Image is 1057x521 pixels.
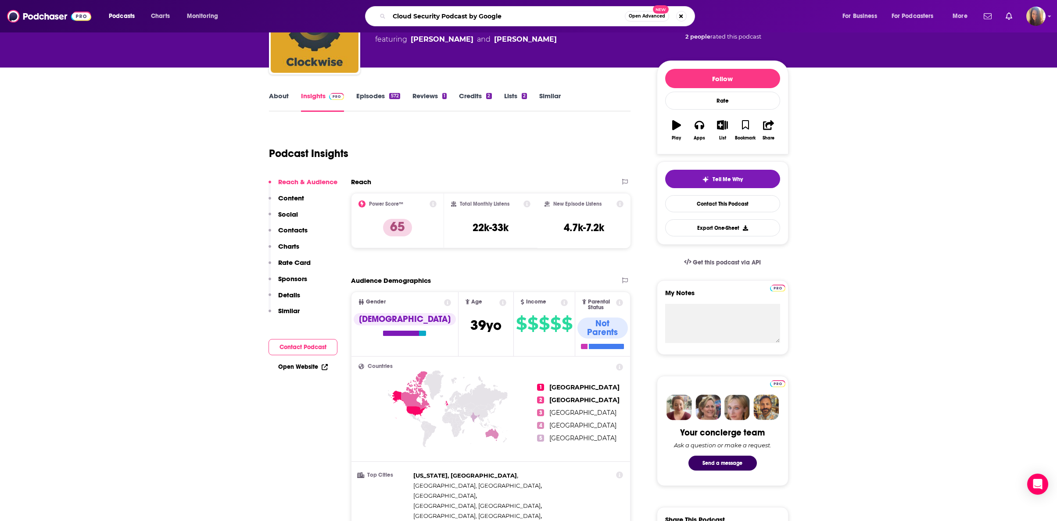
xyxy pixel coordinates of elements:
a: Credits2 [459,92,491,112]
div: Bookmark [735,136,756,141]
span: [GEOGRAPHIC_DATA] [549,409,616,417]
a: Similar [539,92,561,112]
button: List [711,114,734,146]
span: Tell Me Why [713,176,743,183]
p: Sponsors [278,275,307,283]
span: rated this podcast [710,33,761,40]
p: Details [278,291,300,299]
span: , [413,491,477,501]
button: Share [757,114,780,146]
div: [DEMOGRAPHIC_DATA] [354,313,456,325]
div: Open Intercom Messenger [1027,474,1048,495]
span: Get this podcast via API [693,259,761,266]
a: Pro website [770,283,785,292]
span: [GEOGRAPHIC_DATA] [549,383,620,391]
span: For Business [842,10,877,22]
div: 572 [389,93,400,99]
div: Rate [665,92,780,110]
button: Contacts [269,226,308,242]
button: Bookmark [734,114,757,146]
span: $ [516,317,527,331]
a: Contact This Podcast [665,195,780,212]
span: Parental Status [588,299,615,310]
div: 2 [486,93,491,99]
span: 2 people [685,33,710,40]
span: Logged in as AHartman333 [1026,7,1046,26]
a: Pro website [770,379,785,387]
h3: Top Cities [358,472,410,478]
a: Lists2 [504,92,527,112]
a: Show notifications dropdown [1002,9,1016,24]
span: $ [550,317,561,331]
span: Monitoring [187,10,218,22]
span: $ [562,317,572,331]
div: Not Parents [577,318,628,339]
span: , [413,481,542,491]
h3: 22k-33k [473,221,509,234]
img: Barbara Profile [695,395,721,420]
button: Send a message [688,456,757,471]
span: Podcasts [109,10,135,22]
p: 65 [383,219,412,236]
button: Play [665,114,688,146]
span: 2 [537,396,544,403]
span: Open Advanced [629,14,665,18]
button: Follow [665,69,780,88]
span: featuring [375,34,557,45]
div: Your concierge team [680,427,765,438]
span: , [413,471,518,481]
div: Search podcasts, credits, & more... [373,6,703,26]
button: open menu [181,9,229,23]
div: Ask a question or make a request. [674,442,771,449]
input: Search podcasts, credits, & more... [389,9,625,23]
img: Jon Profile [753,395,779,420]
p: Rate Card [278,258,311,267]
button: open menu [103,9,146,23]
span: Countries [368,364,393,369]
p: Similar [278,307,300,315]
a: Episodes572 [356,92,400,112]
p: Contacts [278,226,308,234]
h2: Power Score™ [369,201,403,207]
span: [GEOGRAPHIC_DATA], [GEOGRAPHIC_DATA] [413,512,541,519]
h2: Reach [351,178,371,186]
span: $ [527,317,538,331]
a: Dan Moren [411,34,473,45]
div: A weekly podcast [375,24,557,45]
span: More [953,10,967,22]
p: Reach & Audience [278,178,337,186]
button: Contact Podcast [269,339,337,355]
span: Charts [151,10,170,22]
span: Income [526,299,546,305]
button: Reach & Audience [269,178,337,194]
div: 2 [522,93,527,99]
a: Get this podcast via API [677,252,768,273]
img: Podchaser - Follow, Share and Rate Podcasts [7,8,91,25]
a: About [269,92,289,112]
span: and [477,34,491,45]
div: List [719,136,726,141]
a: InsightsPodchaser Pro [301,92,344,112]
p: Social [278,210,298,218]
span: [GEOGRAPHIC_DATA], [GEOGRAPHIC_DATA] [413,482,541,489]
p: Content [278,194,304,202]
button: Charts [269,242,299,258]
img: Sydney Profile [666,395,692,420]
span: 3 [537,409,544,416]
span: Gender [366,299,386,305]
label: My Notes [665,289,780,304]
span: [GEOGRAPHIC_DATA], [GEOGRAPHIC_DATA] [413,502,541,509]
button: open menu [886,9,946,23]
span: 4 [537,422,544,429]
span: $ [539,317,549,331]
div: 1 [442,93,447,99]
span: [GEOGRAPHIC_DATA] [549,421,616,429]
img: User Profile [1026,7,1046,26]
img: Jules Profile [724,395,750,420]
img: tell me why sparkle [702,176,709,183]
span: , [413,501,542,511]
button: Social [269,210,298,226]
p: Charts [278,242,299,250]
div: Play [672,136,681,141]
